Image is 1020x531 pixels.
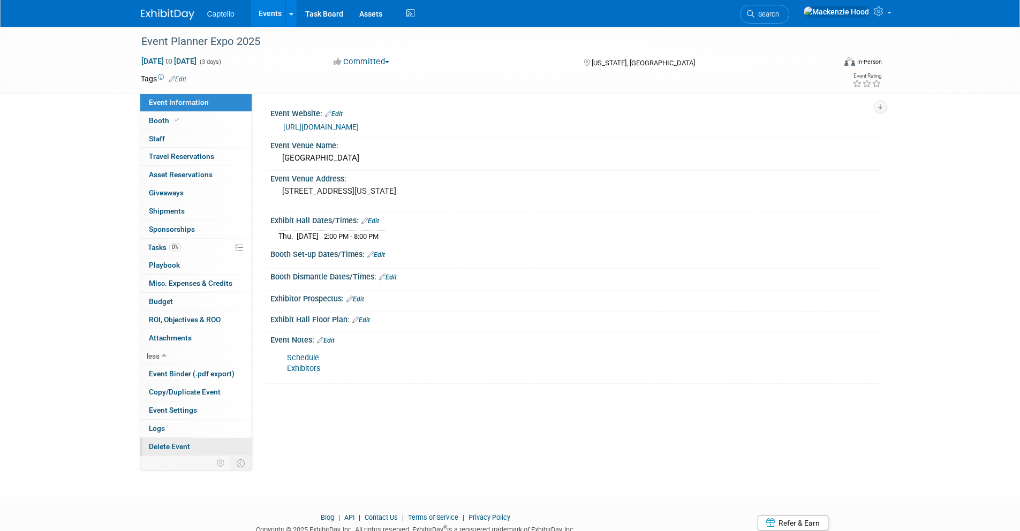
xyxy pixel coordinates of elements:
[149,315,221,324] span: ROI, Objectives & ROO
[592,59,695,67] span: [US_STATE], [GEOGRAPHIC_DATA]
[147,352,160,360] span: less
[140,130,252,148] a: Staff
[361,217,379,225] a: Edit
[352,316,370,324] a: Edit
[148,243,181,252] span: Tasks
[169,243,181,251] span: 0%
[140,420,252,437] a: Logs
[270,312,880,325] div: Exhibit Hall Floor Plan:
[230,456,252,470] td: Toggle Event Tabs
[469,513,510,521] a: Privacy Policy
[140,184,252,202] a: Giveaways
[141,56,197,66] span: [DATE] [DATE]
[141,9,194,20] img: ExhibitDay
[199,58,221,65] span: (3 days)
[379,274,397,281] a: Edit
[149,442,190,451] span: Delete Event
[149,406,197,414] span: Event Settings
[140,293,252,310] a: Budget
[149,134,165,143] span: Staff
[278,150,872,166] div: [GEOGRAPHIC_DATA]
[207,10,235,18] span: Captello
[140,347,252,365] a: less
[169,75,186,83] a: Edit
[270,246,880,260] div: Booth Set-up Dates/Times:
[270,105,880,119] div: Event Website:
[140,256,252,274] a: Playbook
[325,110,343,118] a: Edit
[140,383,252,401] a: Copy/Duplicate Event
[149,170,213,179] span: Asset Reservations
[460,513,467,521] span: |
[754,10,779,18] span: Search
[857,58,882,66] div: In-Person
[365,513,398,521] a: Contact Us
[164,57,174,65] span: to
[149,424,165,433] span: Logs
[149,388,221,396] span: Copy/Duplicate Event
[324,232,379,240] span: 2:00 PM - 8:00 PM
[149,116,182,125] span: Booth
[138,32,819,51] div: Event Planner Expo 2025
[287,364,320,373] a: Exhibitors
[140,329,252,347] a: Attachments
[844,57,855,66] img: Format-Inperson.png
[367,251,385,259] a: Edit
[140,401,252,419] a: Event Settings
[803,6,870,18] img: Mackenzie Hood
[149,369,235,378] span: Event Binder (.pdf export)
[346,295,364,303] a: Edit
[287,353,319,362] a: Schedule
[344,513,354,521] a: API
[270,213,880,226] div: Exhibit Hall Dates/Times:
[149,188,184,197] span: Giveaways
[740,5,789,24] a: Search
[140,94,252,111] a: Event Information
[149,261,180,269] span: Playbook
[141,73,186,84] td: Tags
[211,456,230,470] td: Personalize Event Tab Strip
[283,123,359,131] a: [URL][DOMAIN_NAME]
[140,221,252,238] a: Sponsorships
[443,525,447,530] sup: ®
[852,73,881,79] div: Event Rating
[330,56,394,67] button: Committed
[140,365,252,383] a: Event Binder (.pdf export)
[270,269,880,283] div: Booth Dismantle Dates/Times:
[140,148,252,165] a: Travel Reservations
[336,513,343,521] span: |
[408,513,458,521] a: Terms of Service
[321,513,334,521] a: Blog
[399,513,406,521] span: |
[140,166,252,184] a: Asset Reservations
[270,138,880,151] div: Event Venue Name:
[149,225,195,233] span: Sponsorships
[149,297,173,306] span: Budget
[270,171,880,184] div: Event Venue Address:
[149,279,232,287] span: Misc. Expenses & Credits
[772,56,882,72] div: Event Format
[278,231,297,242] td: Thu.
[174,117,179,123] i: Booth reservation complete
[140,438,252,456] a: Delete Event
[140,311,252,329] a: ROI, Objectives & ROO
[140,275,252,292] a: Misc. Expenses & Credits
[140,239,252,256] a: Tasks0%
[270,332,880,346] div: Event Notes:
[758,515,828,531] a: Refer & Earn
[270,291,880,305] div: Exhibitor Prospectus:
[149,98,209,107] span: Event Information
[317,337,335,344] a: Edit
[149,207,185,215] span: Shipments
[140,202,252,220] a: Shipments
[297,231,319,242] td: [DATE]
[149,152,214,161] span: Travel Reservations
[282,186,512,196] pre: [STREET_ADDRESS][US_STATE]
[356,513,363,521] span: |
[149,333,192,342] span: Attachments
[140,112,252,130] a: Booth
